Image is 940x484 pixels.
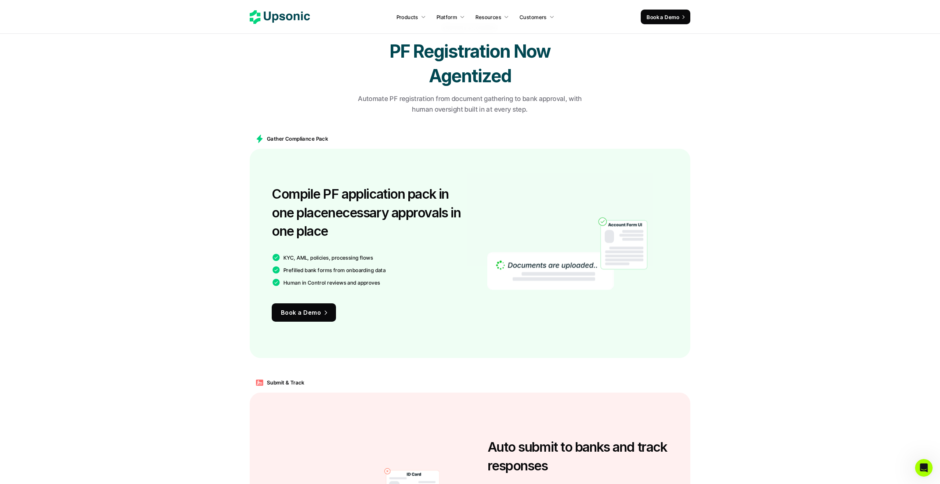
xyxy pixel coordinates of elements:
[267,135,328,142] p: Gather Compliance Pack
[267,379,304,386] p: Submit & Track
[915,459,933,477] iframe: Intercom live chat
[437,13,457,21] p: Platform
[390,40,554,87] strong: PF Registration Now Agentized
[283,279,380,286] p: Human in Control reviews and approves
[397,13,418,21] p: Products
[647,13,679,21] p: Book a Demo
[272,303,336,322] a: Book a Demo
[272,185,466,240] h3: Compile PF application pack in one placenecessary approvals in one place
[392,10,430,24] a: Products
[281,307,321,318] p: Book a Demo
[488,438,669,475] h3: Auto submit to banks and track responses
[283,266,386,274] p: Prefilled bank forms from onboarding data
[351,94,589,115] p: Automate PF registration from document gathering to bank approval, with human oversight built in ...
[283,254,373,261] p: KYC, AML, policies, processing flows
[476,13,501,21] p: Resources
[520,13,547,21] p: Customers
